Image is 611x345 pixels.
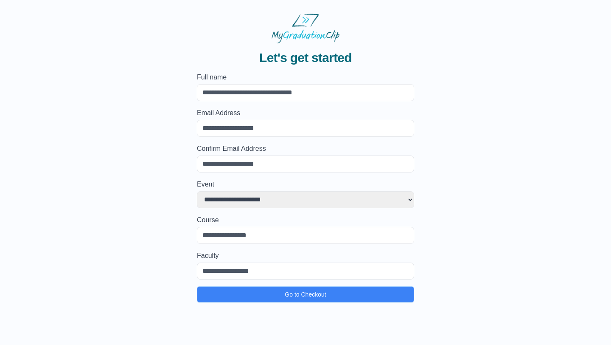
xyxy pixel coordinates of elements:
img: MyGraduationClip [272,14,339,43]
label: Event [197,179,414,189]
label: Full name [197,72,414,82]
button: Go to Checkout [197,286,414,303]
label: Confirm Email Address [197,144,414,154]
span: Let's get started [259,50,352,65]
label: Faculty [197,251,414,261]
label: Course [197,215,414,225]
label: Email Address [197,108,414,118]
